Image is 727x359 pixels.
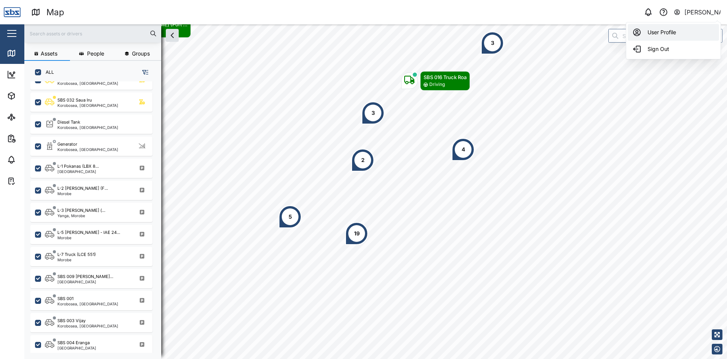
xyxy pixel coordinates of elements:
div: Morobe [57,192,108,195]
div: Tasks [20,177,41,185]
div: 19 [354,229,360,238]
div: Korobosea, [GEOGRAPHIC_DATA] [57,103,118,107]
span: People [87,51,104,56]
div: [PERSON_NAME] [626,22,721,59]
div: Map marker [362,102,384,124]
canvas: Map [24,24,727,359]
div: Reports [20,134,46,143]
div: L-7 Truck (LCE 551) [57,251,96,258]
div: SBS 032 Saua Iru [57,97,92,103]
div: Generator [57,141,77,148]
img: Main Logo [4,4,21,21]
div: 2 [361,156,365,164]
div: [GEOGRAPHIC_DATA] [57,346,96,350]
div: Map marker [345,222,368,245]
div: Assets [20,92,43,100]
div: Korobosea, [GEOGRAPHIC_DATA] [57,81,118,85]
input: Search assets or drivers [29,28,157,39]
div: Sites [20,113,38,121]
div: Map marker [481,32,504,54]
label: ALL [41,69,54,75]
span: Groups [132,51,150,56]
div: Korobosea, [GEOGRAPHIC_DATA] [57,324,118,328]
div: Alarms [20,156,43,164]
div: Korobosea, [GEOGRAPHIC_DATA] [57,302,118,306]
div: Map marker [351,149,374,172]
div: SBS 016 Truck Roa [424,73,467,81]
button: [PERSON_NAME] [673,7,721,17]
div: SBS 001 [57,295,73,302]
div: L-1 Pokanas (LBX 8... [57,163,99,170]
div: [PERSON_NAME] [684,8,721,17]
div: SBS 004 Eranga [57,340,90,346]
div: Korobosea, [GEOGRAPHIC_DATA] [57,148,118,151]
div: Map marker [279,205,302,228]
div: User Profile [632,28,714,37]
div: Map [20,49,37,57]
div: Dashboard [20,70,54,79]
span: Assets [41,51,57,56]
input: Search by People, Asset, Geozone or Place [608,29,722,43]
div: grid [30,81,161,353]
div: Yanga, Morobe [57,214,105,218]
div: Morobe [57,236,120,240]
div: Map [46,6,64,19]
div: 3 [371,109,375,117]
div: [GEOGRAPHIC_DATA] [57,280,113,284]
div: L-3 [PERSON_NAME] (... [57,207,105,214]
div: L-2 [PERSON_NAME] (F... [57,185,108,192]
div: 5 [289,213,292,221]
div: Korobosea, [GEOGRAPHIC_DATA] [57,125,118,129]
div: 4 [462,145,465,154]
div: Diesel Tank [57,119,80,125]
div: Morobe [57,258,96,262]
div: 3 [491,39,494,47]
div: SBS 003 Vijay [57,318,86,324]
div: L-5 [PERSON_NAME] - IAE 24... [57,229,120,236]
div: Driving [429,81,445,88]
div: Map marker [401,71,470,91]
div: Map marker [452,138,475,161]
div: [GEOGRAPHIC_DATA] [57,170,99,173]
div: Sign Out [632,44,714,54]
div: SBS 009 [PERSON_NAME]... [57,273,113,280]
